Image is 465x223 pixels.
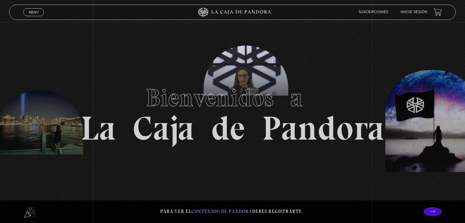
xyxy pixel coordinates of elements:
p: Para ver el debes registrarte [160,207,302,216]
span: Bienvenidos a [146,83,319,112]
h1: La Caja de Pandora [81,78,384,145]
a: Suscripciones [359,10,388,14]
a: View your shopping cart [434,8,442,16]
a: Inicie sesión [400,10,427,14]
span: Cerrar [27,15,41,20]
span: contenido de Pandora [191,209,252,214]
span: Menu [29,10,39,14]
